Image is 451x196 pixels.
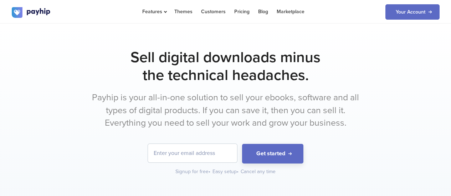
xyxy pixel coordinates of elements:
img: logo.svg [12,7,51,18]
h1: Sell digital downloads minus the technical headaches. [12,49,440,84]
button: Get started [242,144,303,164]
div: Signup for free [175,168,211,175]
div: Cancel any time [241,168,276,175]
span: Features [142,9,166,15]
input: Enter your email address [148,144,237,162]
span: • [237,169,239,175]
div: Easy setup [212,168,239,175]
a: Your Account [385,4,440,20]
span: • [209,169,210,175]
p: Payhip is your all-in-one solution to sell your ebooks, software and all types of digital product... [92,91,359,130]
